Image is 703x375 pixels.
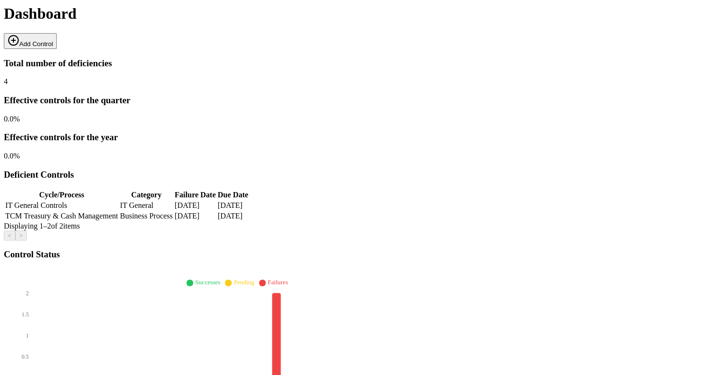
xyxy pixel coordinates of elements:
[174,211,216,221] td: [DATE]
[4,33,57,49] button: Add Control
[22,353,29,360] tspan: 0.5
[15,230,27,241] button: >
[268,278,288,286] span: Failures
[4,58,699,69] h3: Total number of deficiencies
[234,278,254,286] span: Pending
[4,230,15,241] button: <
[4,115,20,123] span: 0.0 %
[120,190,173,200] th: Category
[5,211,119,221] td: TCM Treasury & Cash Management
[4,169,699,180] h3: Deficient Controls
[217,211,249,221] td: [DATE]
[4,5,699,23] h1: Dashboard
[5,201,119,210] td: IT General Controls
[4,132,699,143] h3: Effective controls for the year
[4,95,699,106] h3: Effective controls for the quarter
[217,190,249,200] th: Due Date
[4,77,8,85] span: 4
[195,278,220,286] span: Successes
[174,190,216,200] th: Failure Date
[4,222,80,230] span: Displaying 1– 2 of 2 items
[26,290,29,296] tspan: 2
[217,201,249,210] td: [DATE]
[5,190,119,200] th: Cycle/Process
[120,201,173,210] td: IT General
[22,311,29,317] tspan: 1.5
[174,201,216,210] td: [DATE]
[26,332,29,339] tspan: 1
[4,152,20,160] span: 0.0 %
[120,211,173,221] td: Business Process
[4,249,699,260] h3: Control Status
